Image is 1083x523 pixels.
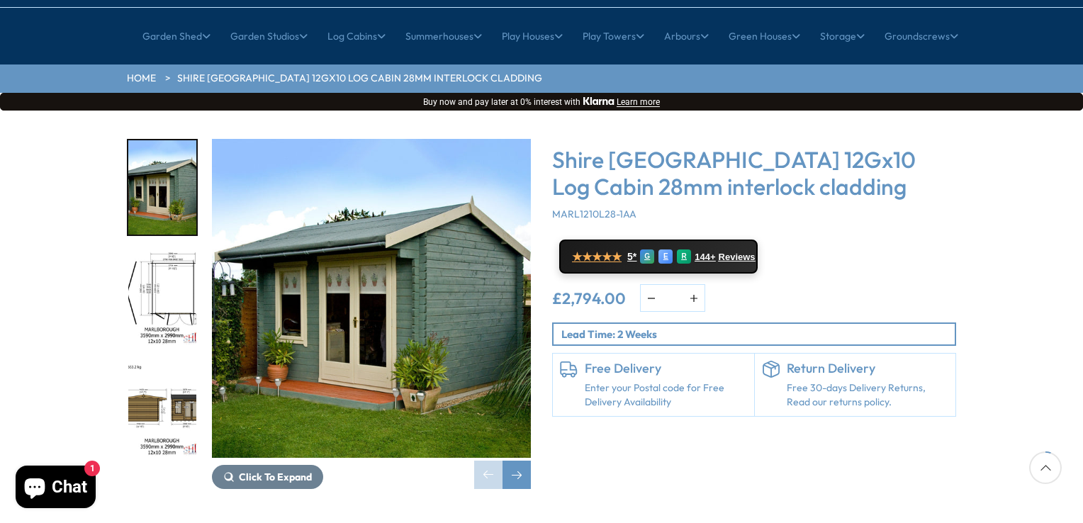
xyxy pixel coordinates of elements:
inbox-online-store-chat: Shopify online store chat [11,466,100,512]
a: HOME [127,72,156,86]
h6: Free Delivery [585,361,747,376]
h6: Return Delivery [787,361,949,376]
a: Shire [GEOGRAPHIC_DATA] 12Gx10 Log Cabin 28mm interlock cladding [177,72,542,86]
span: Reviews [719,252,756,263]
div: 3 / 16 [127,361,198,458]
button: Click To Expand [212,465,323,489]
a: Log Cabins [327,18,386,54]
span: MARL1210L28-1AA [552,208,636,220]
a: Groundscrews [885,18,958,54]
span: 144+ [695,252,715,263]
a: Play Houses [502,18,563,54]
img: 12x10MarlboroughSTDELEVATIONSMMFT28mmTEMP_56476c18-d6f5-457f-ac15-447675c32051_200x200.jpg [128,362,196,456]
div: 1 / 16 [212,139,531,489]
img: 12x10MarlboroughSTDFLOORPLANMMFT28mmTEMP_dcc92798-60a6-423a-957c-a89463604aa4_200x200.jpg [128,252,196,346]
a: Garden Studios [230,18,308,54]
div: E [658,249,673,264]
a: Storage [820,18,865,54]
a: ★★★★★ 5* G E R 144+ Reviews [559,240,758,274]
span: ★★★★★ [572,250,622,264]
h3: Shire [GEOGRAPHIC_DATA] 12Gx10 Log Cabin 28mm interlock cladding [552,146,956,201]
a: Arbours [664,18,709,54]
a: Garden Shed [142,18,211,54]
a: Play Towers [583,18,644,54]
div: 1 / 16 [127,139,198,236]
div: G [640,249,654,264]
div: 2 / 16 [127,250,198,347]
img: Shire Marlborough 12Gx10 Log Cabin 28mm interlock cladding - Best Shed [212,139,531,458]
a: Summerhouses [405,18,482,54]
img: Marlborough_7_3123f303-0f06-4683-a69a-de8e16965eae_200x200.jpg [128,140,196,235]
p: Free 30-days Delivery Returns, Read our returns policy. [787,381,949,409]
ins: £2,794.00 [552,291,626,306]
a: Green Houses [729,18,800,54]
div: Next slide [503,461,531,489]
p: Lead Time: 2 Weeks [561,327,955,342]
div: R [677,249,691,264]
a: Enter your Postal code for Free Delivery Availability [585,381,747,409]
span: Click To Expand [239,471,312,483]
div: Previous slide [474,461,503,489]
